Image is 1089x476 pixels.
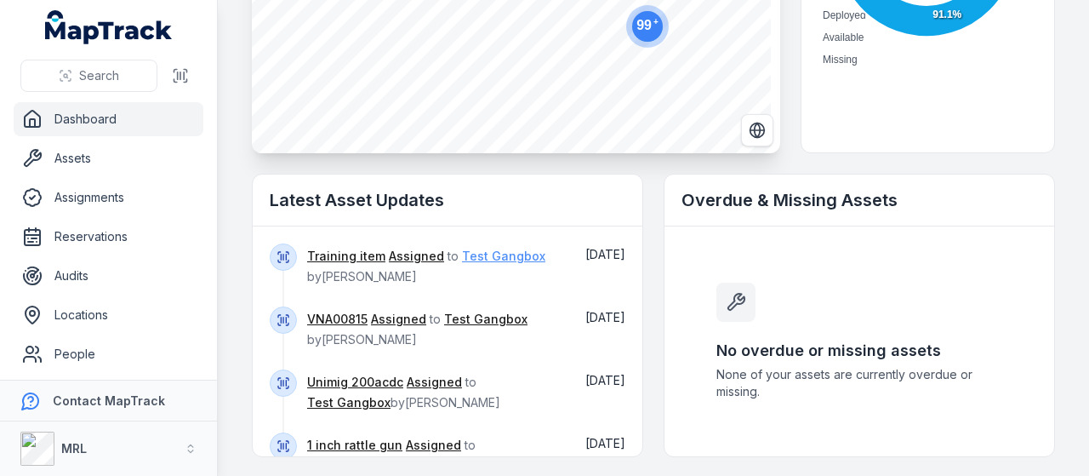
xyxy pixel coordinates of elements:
[585,373,625,387] span: [DATE]
[14,220,203,254] a: Reservations
[307,249,545,284] span: to by [PERSON_NAME]
[307,248,385,265] a: Training item
[585,436,625,450] time: 9/15/2025, 9:17:01 AM
[307,394,391,411] a: Test Gangbox
[585,310,625,324] span: [DATE]
[823,9,866,21] span: Deployed
[307,375,500,410] span: to by [PERSON_NAME]
[307,374,403,391] a: Unimig 200acdc
[653,17,659,26] tspan: +
[20,60,157,92] button: Search
[389,248,444,265] a: Assigned
[681,188,1037,212] h2: Overdue & Missing Assets
[307,437,402,454] a: 1 inch rattle gun
[636,17,659,32] text: 99
[14,298,203,332] a: Locations
[823,54,858,66] span: Missing
[14,337,203,371] a: People
[585,373,625,387] time: 9/15/2025, 9:17:01 AM
[307,438,500,473] span: to by [PERSON_NAME]
[444,311,527,328] a: Test Gangbox
[585,436,625,450] span: [DATE]
[823,32,864,43] span: Available
[14,102,203,136] a: Dashboard
[406,437,461,454] a: Assigned
[79,67,119,84] span: Search
[462,248,545,265] a: Test Gangbox
[53,393,165,408] strong: Contact MapTrack
[307,312,527,347] span: to by [PERSON_NAME]
[585,310,625,324] time: 9/15/2025, 9:17:01 AM
[741,114,773,146] button: Switch to Satellite View
[585,247,625,261] time: 9/15/2025, 9:17:01 AM
[45,10,173,44] a: MapTrack
[61,441,87,456] strong: MRL
[716,366,1002,400] span: None of your assets are currently overdue or missing.
[716,339,1002,363] h3: No overdue or missing assets
[585,247,625,261] span: [DATE]
[371,311,426,328] a: Assigned
[14,141,203,175] a: Assets
[270,188,625,212] h2: Latest Asset Updates
[14,181,203,215] a: Assignments
[14,259,203,293] a: Audits
[307,311,368,328] a: VNA00815
[407,374,462,391] a: Assigned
